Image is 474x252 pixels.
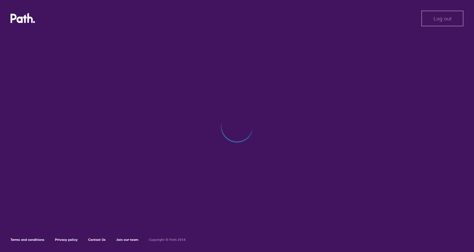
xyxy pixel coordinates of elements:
[434,15,452,21] span: Log out
[421,11,463,26] button: Log out
[55,238,78,242] a: Privacy policy
[149,238,186,242] h6: Copyright © Path 2018
[88,238,106,242] a: Contact Us
[11,238,44,242] a: Terms and conditions
[116,238,138,242] a: Join our team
